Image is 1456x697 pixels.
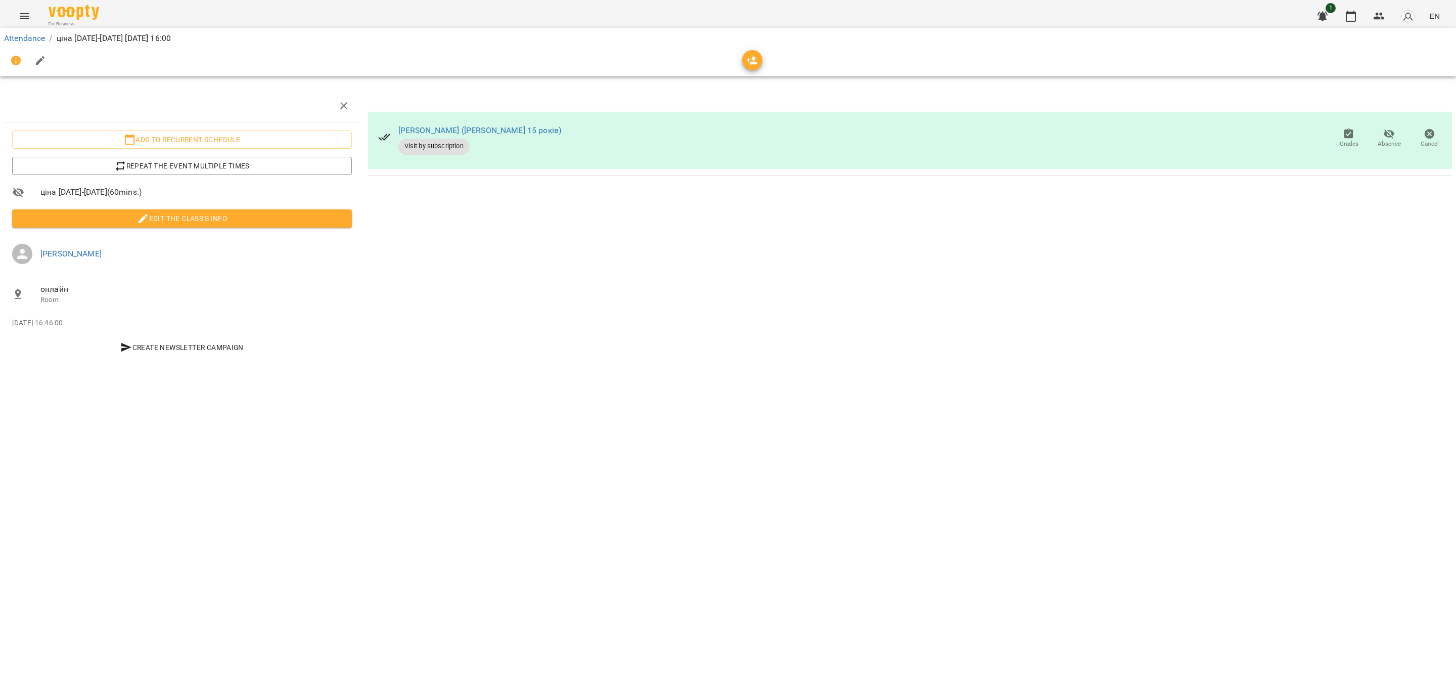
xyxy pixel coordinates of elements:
[12,157,352,175] button: Repeat the event multiple times
[49,32,52,45] li: /
[1378,140,1401,148] span: Absence
[12,318,352,328] p: [DATE] 16:46:00
[12,338,352,357] button: Create Newsletter Campaign
[1421,140,1439,148] span: Cancel
[398,125,562,135] a: [PERSON_NAME] ([PERSON_NAME] 15 років)
[12,4,36,28] button: Menu
[1425,7,1444,25] button: EN
[1429,11,1440,21] span: EN
[1409,124,1450,153] button: Cancel
[1369,124,1409,153] button: Absence
[398,142,470,151] span: Visit by subscription
[1401,9,1415,23] img: avatar_s.png
[49,5,99,20] img: Voopty Logo
[1329,124,1369,153] button: Grades
[20,134,344,146] span: Add to recurrent schedule
[12,130,352,149] button: Add to recurrent schedule
[40,186,352,198] span: ціна [DATE]-[DATE] ( 60 mins. )
[16,341,348,354] span: Create Newsletter Campaign
[4,32,1452,45] nav: breadcrumb
[49,21,99,27] span: For Business
[1340,140,1358,148] span: Grades
[12,209,352,228] button: Edit the class's Info
[40,283,352,295] span: онлайн
[40,295,352,305] p: Room
[57,32,171,45] p: ціна [DATE]-[DATE] [DATE] 16:00
[20,212,344,225] span: Edit the class's Info
[1326,3,1336,13] span: 1
[20,160,344,172] span: Repeat the event multiple times
[40,249,102,258] a: [PERSON_NAME]
[4,33,45,43] a: Attendance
